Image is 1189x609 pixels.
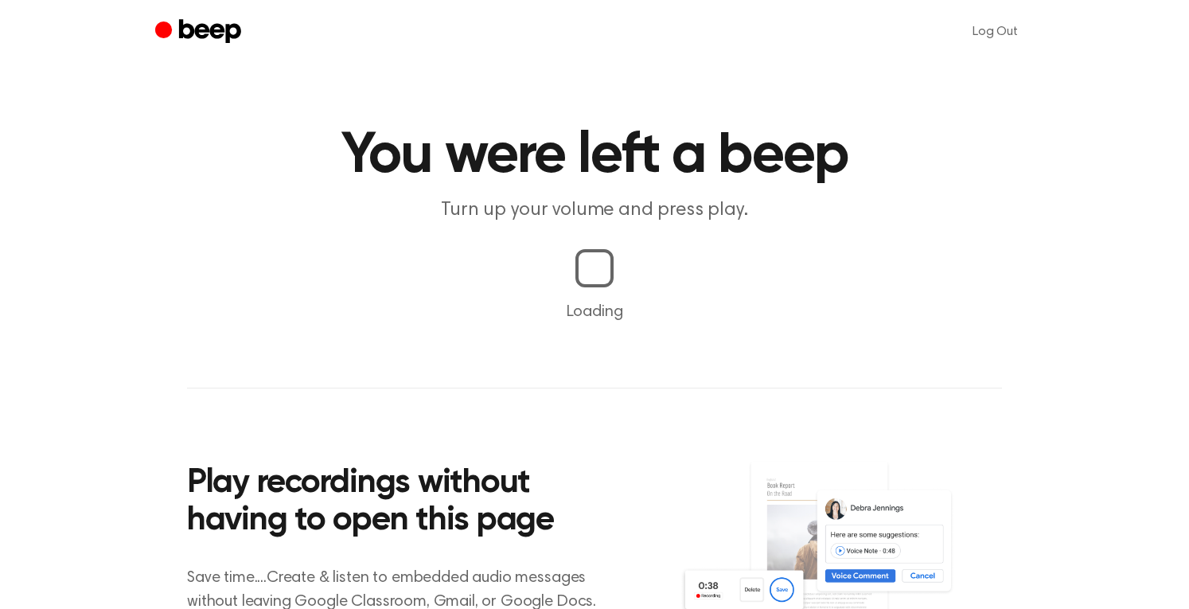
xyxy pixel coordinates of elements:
[19,300,1170,324] p: Loading
[155,17,245,48] a: Beep
[187,465,616,541] h2: Play recordings without having to open this page
[289,197,900,224] p: Turn up your volume and press play.
[187,127,1002,185] h1: You were left a beep
[957,13,1034,51] a: Log Out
